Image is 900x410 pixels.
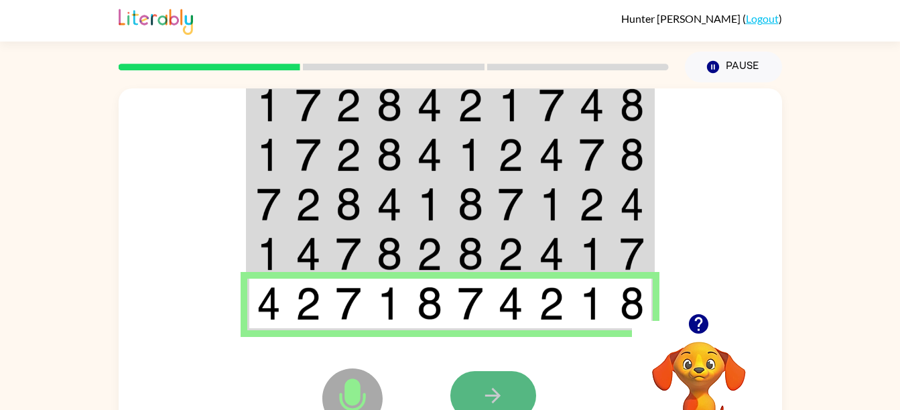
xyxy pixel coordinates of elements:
img: 8 [458,237,483,271]
img: 8 [377,138,402,172]
img: 2 [498,138,523,172]
img: 1 [257,237,281,271]
img: 8 [417,287,442,320]
img: 4 [377,188,402,221]
img: 8 [377,88,402,122]
img: 1 [257,88,281,122]
a: Logout [746,12,779,25]
img: 4 [539,138,564,172]
img: 2 [498,237,523,271]
img: 4 [417,88,442,122]
img: 7 [336,237,361,271]
img: 7 [296,138,321,172]
img: 2 [296,287,321,320]
img: 2 [296,188,321,221]
img: 7 [336,287,361,320]
img: 7 [296,88,321,122]
div: ( ) [621,12,782,25]
img: 2 [417,237,442,271]
button: Pause [685,52,782,82]
img: 7 [539,88,564,122]
img: 2 [336,88,361,122]
img: 8 [336,188,361,221]
img: 1 [539,188,564,221]
img: 1 [579,237,604,271]
img: 1 [257,138,281,172]
img: 4 [498,287,523,320]
img: 1 [579,287,604,320]
img: 1 [498,88,523,122]
img: 8 [458,188,483,221]
img: 1 [417,188,442,221]
img: 8 [620,88,644,122]
img: 1 [458,138,483,172]
img: 7 [458,287,483,320]
img: 8 [377,237,402,271]
img: 4 [620,188,644,221]
img: 2 [579,188,604,221]
img: 4 [539,237,564,271]
img: 4 [417,138,442,172]
img: 7 [257,188,281,221]
img: 8 [620,138,644,172]
img: 2 [458,88,483,122]
img: 4 [579,88,604,122]
img: 7 [498,188,523,221]
img: 7 [620,237,644,271]
img: 7 [579,138,604,172]
img: 4 [257,287,281,320]
img: 8 [620,287,644,320]
img: 2 [539,287,564,320]
img: Literably [119,5,193,35]
span: Hunter [PERSON_NAME] [621,12,743,25]
img: 2 [336,138,361,172]
img: 1 [377,287,402,320]
img: 4 [296,237,321,271]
